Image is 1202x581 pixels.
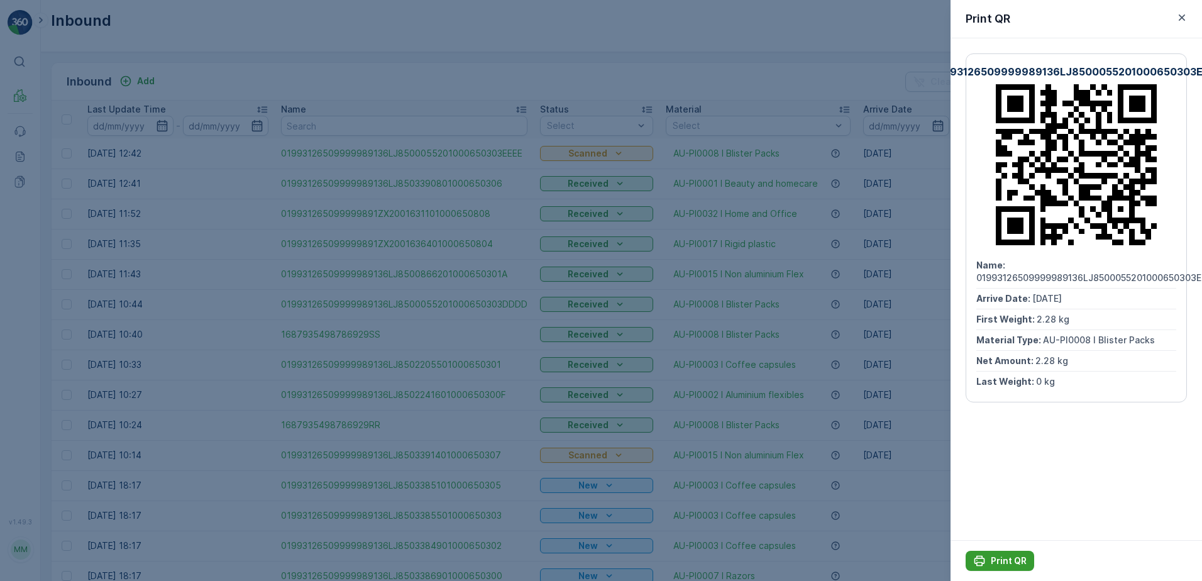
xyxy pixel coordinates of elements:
span: Name : [11,206,41,217]
span: Material Type : [976,335,1043,345]
p: Print QR [966,10,1010,28]
span: Net Amount : [11,289,70,300]
span: Last Weight : [11,310,70,321]
span: Arrive Date : [11,227,67,238]
button: Print QR [966,551,1034,571]
span: AU-PI0015 I Non aluminium Flex [77,268,216,279]
span: Arrive Date : [976,293,1032,304]
p: 01993126509999989136LJ8500866201000650301A [464,11,736,26]
span: AU-PI0008 I Blister Packs [1043,335,1155,345]
span: Net Amount : [976,355,1035,366]
p: Print QR [991,555,1027,567]
span: 0 kg [70,310,89,321]
span: First Weight : [11,248,71,258]
span: Material Type : [11,268,77,279]
span: 2.24 kg [70,289,103,300]
span: [DATE] [67,227,96,238]
span: 0 kg [1036,376,1055,387]
span: Last Weight : [976,376,1036,387]
span: Name : [976,260,1005,270]
span: First Weight : [976,314,1037,324]
span: 01993126509999989136LJ8500866201000650301A [41,206,267,217]
span: 2.28 kg [1037,314,1069,324]
span: [DATE] [1032,293,1062,304]
span: 2.24 kg [71,248,104,258]
span: 2.28 kg [1035,355,1068,366]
